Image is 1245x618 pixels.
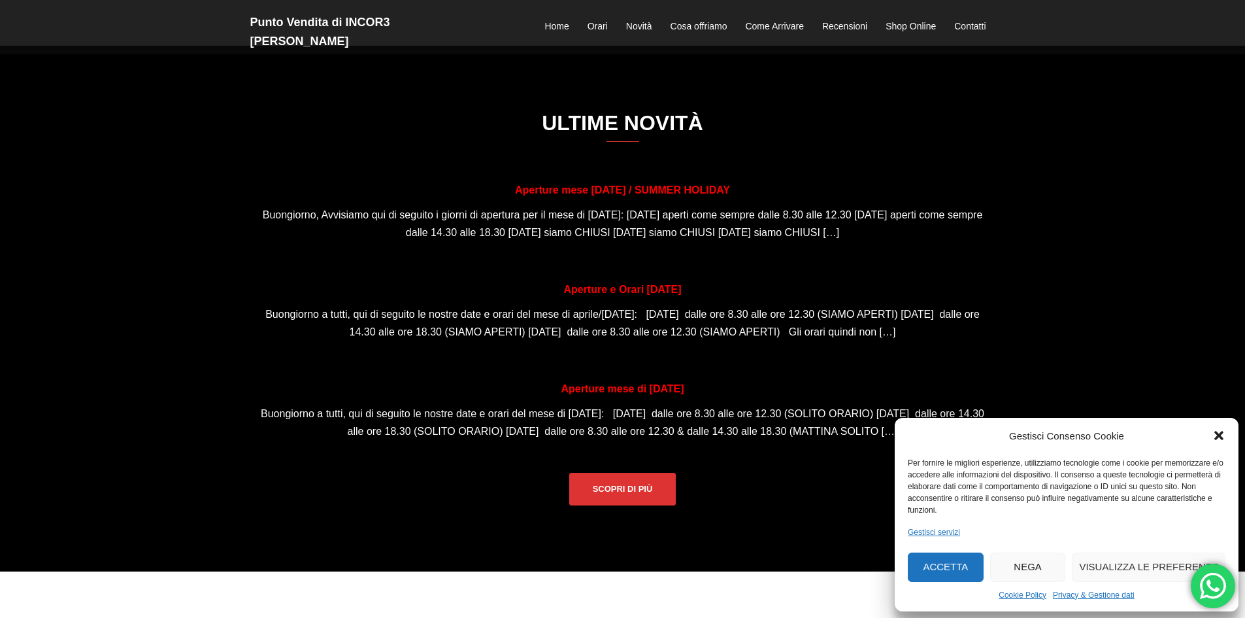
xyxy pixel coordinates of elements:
div: Chiudi la finestra di dialogo [1212,429,1225,442]
a: Orari [588,19,608,35]
div: Per fornire le migliori esperienze, utilizziamo tecnologie come i cookie per memorizzare e/o acce... [908,457,1224,516]
a: Aperture mese [DATE] / SUMMER HOLIDAY [515,184,730,196]
a: Shop Online [886,19,936,35]
a: Scopri di più [569,473,676,506]
p: Buongiorno a tutti, qui di seguito le nostre date e orari del mese di aprile/[DATE]: [DATE] dalle... [260,305,986,341]
p: Buongiorno a tutti, qui di seguito le nostre date e orari del mese di [DATE]: [DATE] dalle ore 8.... [260,405,986,440]
div: 'Hai [1191,564,1235,608]
a: Aperture e Orari [DATE] [563,284,681,295]
h2: Punto Vendita di INCOR3 [PERSON_NAME] [250,13,486,51]
p: Buongiorno, Avvisiamo qui di seguito i giorni di apertura per il mese di [DATE]: [DATE] aperti co... [260,206,986,241]
button: Accetta [908,553,984,582]
a: Gestisci servizi [908,526,960,539]
button: Nega [990,553,1066,582]
a: Recensioni [822,19,867,35]
a: Come Arrivare [745,19,803,35]
button: Visualizza le preferenze [1072,553,1225,582]
a: Novità [626,19,652,35]
a: Cosa offriamo [671,19,727,35]
a: Privacy & Gestione dati [1053,589,1135,602]
a: Home [544,19,569,35]
a: Cookie Policy [999,589,1046,602]
div: Gestisci Consenso Cookie [1009,428,1124,445]
a: Aperture mese di [DATE] [561,383,684,394]
a: Contatti [954,19,986,35]
h3: Ultime Novità [250,111,995,142]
